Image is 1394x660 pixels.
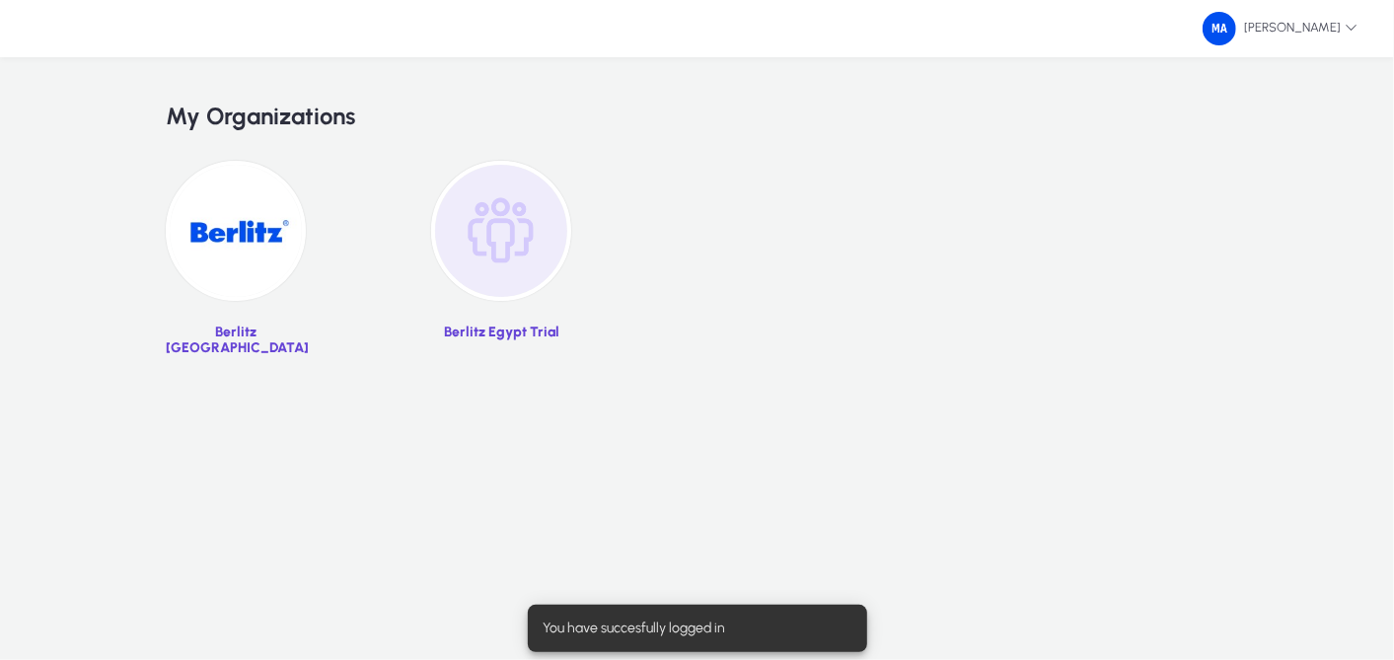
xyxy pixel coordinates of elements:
[166,161,306,371] a: Berlitz [GEOGRAPHIC_DATA]
[431,161,571,301] img: organization-placeholder.png
[1203,12,1236,45] img: 126.png
[1187,11,1373,46] button: [PERSON_NAME]
[166,161,306,301] img: 24.jpg
[431,161,571,371] a: Berlitz Egypt Trial
[166,103,1228,131] h2: My Organizations
[1203,12,1357,45] span: [PERSON_NAME]
[528,605,859,652] div: You have succesfully logged in
[166,325,306,357] p: Berlitz [GEOGRAPHIC_DATA]
[431,325,571,341] p: Berlitz Egypt Trial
